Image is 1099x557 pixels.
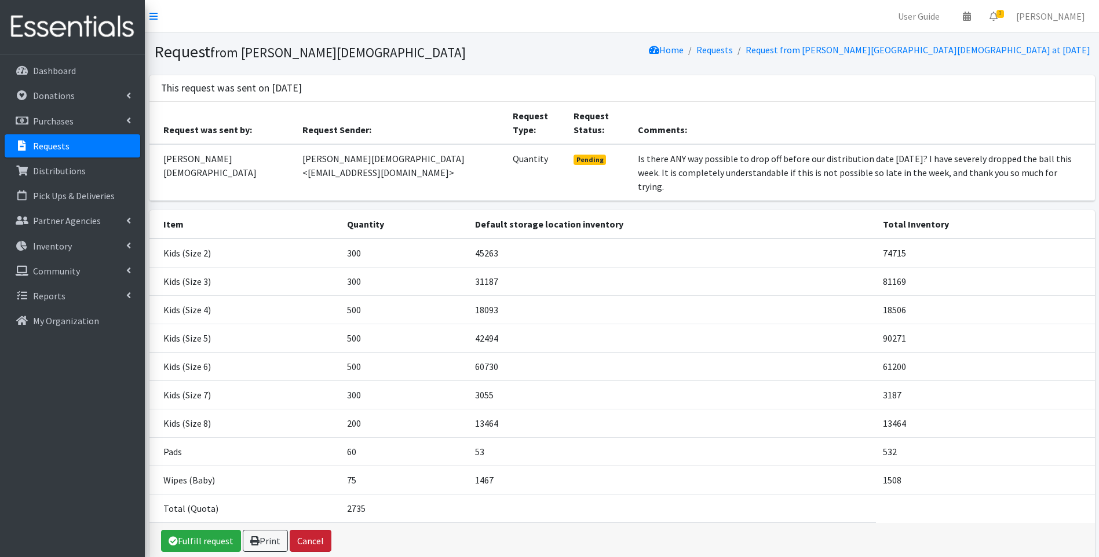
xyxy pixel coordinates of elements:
button: Cancel [290,530,331,552]
td: 61200 [876,352,1094,380]
a: Distributions [5,159,140,182]
td: 1508 [876,466,1094,494]
td: 45263 [468,239,876,267]
td: 3055 [468,380,876,409]
td: 300 [340,380,468,409]
td: 532 [876,437,1094,466]
td: 300 [340,267,468,295]
td: 300 [340,239,468,267]
th: Comments: [631,102,1095,144]
a: Reports [5,284,140,307]
p: Dashboard [33,65,76,76]
td: Is there ANY way possible to drop off before our distribution date [DATE]? I have severely droppe... [631,144,1095,201]
td: 31187 [468,267,876,295]
p: My Organization [33,315,99,327]
a: Print [243,530,288,552]
td: Kids (Size 5) [149,324,340,352]
td: Kids (Size 4) [149,295,340,324]
td: 53 [468,437,876,466]
th: Item [149,210,340,239]
td: 75 [340,466,468,494]
a: User Guide [889,5,949,28]
td: 500 [340,295,468,324]
td: Kids (Size 6) [149,352,340,380]
p: Partner Agencies [33,215,101,226]
td: 500 [340,352,468,380]
td: Kids (Size 8) [149,409,340,437]
td: [PERSON_NAME][DEMOGRAPHIC_DATA] <[EMAIL_ADDRESS][DOMAIN_NAME]> [295,144,506,201]
td: 1467 [468,466,876,494]
td: 90271 [876,324,1094,352]
p: Inventory [33,240,72,252]
td: 74715 [876,239,1094,267]
td: 60 [340,437,468,466]
a: Requests [696,44,733,56]
td: Kids (Size 3) [149,267,340,295]
td: 18506 [876,295,1094,324]
th: Total Inventory [876,210,1094,239]
img: HumanEssentials [5,8,140,46]
p: Community [33,265,80,277]
td: 3187 [876,380,1094,409]
td: [PERSON_NAME][DEMOGRAPHIC_DATA] [149,144,295,201]
td: Quantity [506,144,567,201]
span: Pending [574,155,607,165]
th: Request Status: [567,102,631,144]
a: My Organization [5,309,140,332]
td: 18093 [468,295,876,324]
a: Pick Ups & Deliveries [5,184,140,207]
p: Requests [33,140,70,152]
td: 200 [340,409,468,437]
p: Reports [33,290,65,302]
a: Requests [5,134,140,157]
th: Request Type: [506,102,567,144]
a: Request from [PERSON_NAME][GEOGRAPHIC_DATA][DEMOGRAPHIC_DATA] at [DATE] [746,44,1090,56]
h3: This request was sent on [DATE] [161,82,302,94]
p: Distributions [33,165,86,177]
td: 13464 [468,409,876,437]
span: 3 [996,10,1004,18]
td: Kids (Size 7) [149,380,340,409]
td: Pads [149,437,340,466]
a: 3 [980,5,1007,28]
a: Purchases [5,109,140,133]
p: Donations [33,90,75,101]
td: 60730 [468,352,876,380]
a: [PERSON_NAME] [1007,5,1094,28]
td: 500 [340,324,468,352]
small: from [PERSON_NAME][DEMOGRAPHIC_DATA] [210,44,466,61]
th: Request Sender: [295,102,506,144]
td: Wipes (Baby) [149,466,340,494]
a: Fulfill request [161,530,241,552]
td: Kids (Size 2) [149,239,340,267]
th: Default storage location inventory [468,210,876,239]
p: Pick Ups & Deliveries [33,190,115,201]
td: 81169 [876,267,1094,295]
a: Donations [5,84,140,107]
th: Quantity [340,210,468,239]
p: Purchases [33,115,74,127]
a: Home [649,44,684,56]
td: Total (Quota) [149,494,340,522]
td: 13464 [876,409,1094,437]
a: Partner Agencies [5,209,140,232]
a: Community [5,259,140,283]
h1: Request [154,42,618,62]
th: Request was sent by: [149,102,295,144]
td: 42494 [468,324,876,352]
a: Inventory [5,234,140,258]
a: Dashboard [5,59,140,82]
td: 2735 [340,494,468,522]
